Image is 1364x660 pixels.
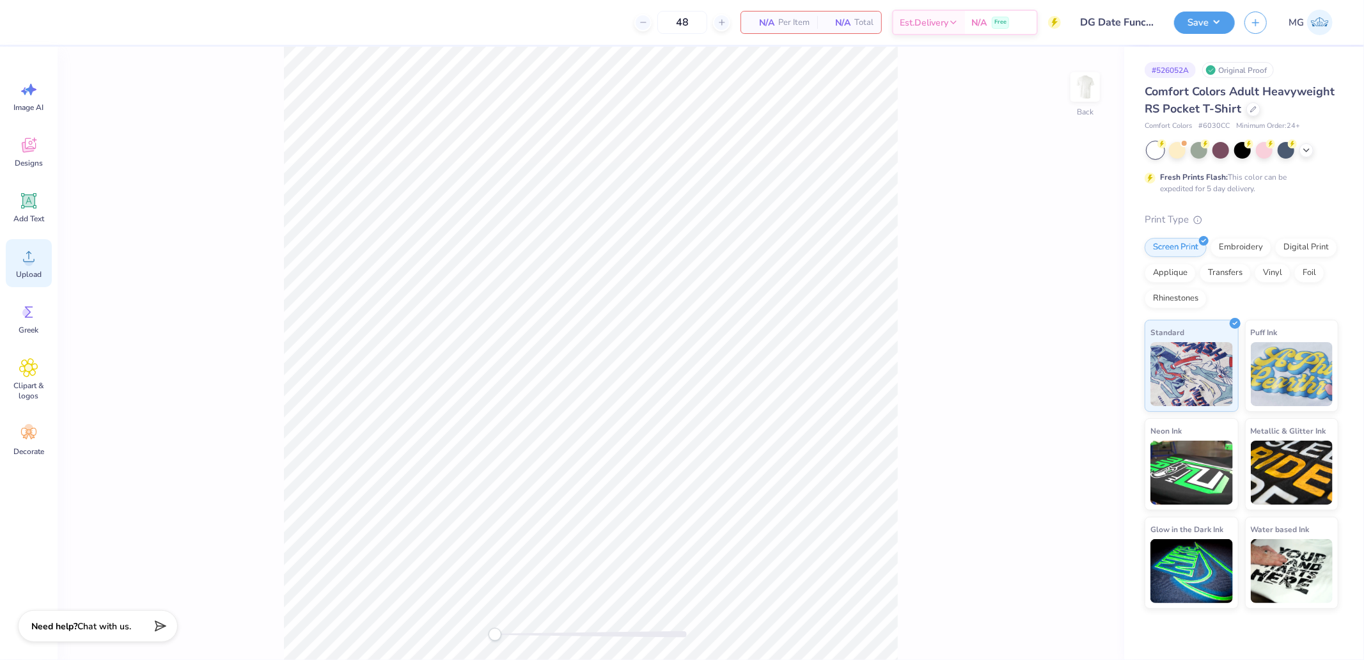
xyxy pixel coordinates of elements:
span: Decorate [13,446,44,457]
div: Print Type [1145,212,1338,227]
a: MG [1283,10,1338,35]
span: Chat with us. [77,620,131,632]
img: Back [1072,74,1098,100]
img: Neon Ink [1150,441,1233,505]
span: Upload [16,269,42,279]
div: Screen Print [1145,238,1207,257]
img: Metallic & Glitter Ink [1251,441,1333,505]
span: Metallic & Glitter Ink [1251,424,1326,437]
input: Untitled Design [1070,10,1164,35]
span: Comfort Colors [1145,121,1192,132]
div: Rhinestones [1145,289,1207,308]
div: Original Proof [1202,62,1274,78]
img: Michael Galon [1307,10,1333,35]
strong: Need help? [31,620,77,632]
img: Glow in the Dark Ink [1150,539,1233,603]
img: Standard [1150,342,1233,406]
span: Clipart & logos [8,381,50,401]
span: Standard [1150,326,1184,339]
span: N/A [749,16,774,29]
span: Add Text [13,214,44,224]
span: Designs [15,158,43,168]
span: Comfort Colors Adult Heavyweight RS Pocket T-Shirt [1145,84,1335,116]
div: # 526052A [1145,62,1196,78]
strong: Fresh Prints Flash: [1160,172,1228,182]
span: # 6030CC [1198,121,1230,132]
span: N/A [825,16,851,29]
span: MG [1289,15,1304,30]
div: Back [1077,106,1094,118]
img: Puff Ink [1251,342,1333,406]
div: Applique [1145,263,1196,283]
div: Foil [1294,263,1324,283]
span: Water based Ink [1251,522,1310,536]
span: Total [854,16,874,29]
div: This color can be expedited for 5 day delivery. [1160,171,1317,194]
img: Water based Ink [1251,539,1333,603]
span: Free [994,18,1007,27]
div: Accessibility label [489,628,501,641]
span: Neon Ink [1150,424,1182,437]
span: Est. Delivery [900,16,948,29]
span: Per Item [778,16,810,29]
span: N/A [971,16,987,29]
button: Save [1174,12,1235,34]
span: Puff Ink [1251,326,1278,339]
input: – – [657,11,707,34]
div: Embroidery [1211,238,1271,257]
div: Vinyl [1255,263,1290,283]
div: Transfers [1200,263,1251,283]
span: Minimum Order: 24 + [1236,121,1300,132]
span: Glow in the Dark Ink [1150,522,1223,536]
span: Image AI [14,102,44,113]
div: Digital Print [1275,238,1337,257]
span: Greek [19,325,39,335]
